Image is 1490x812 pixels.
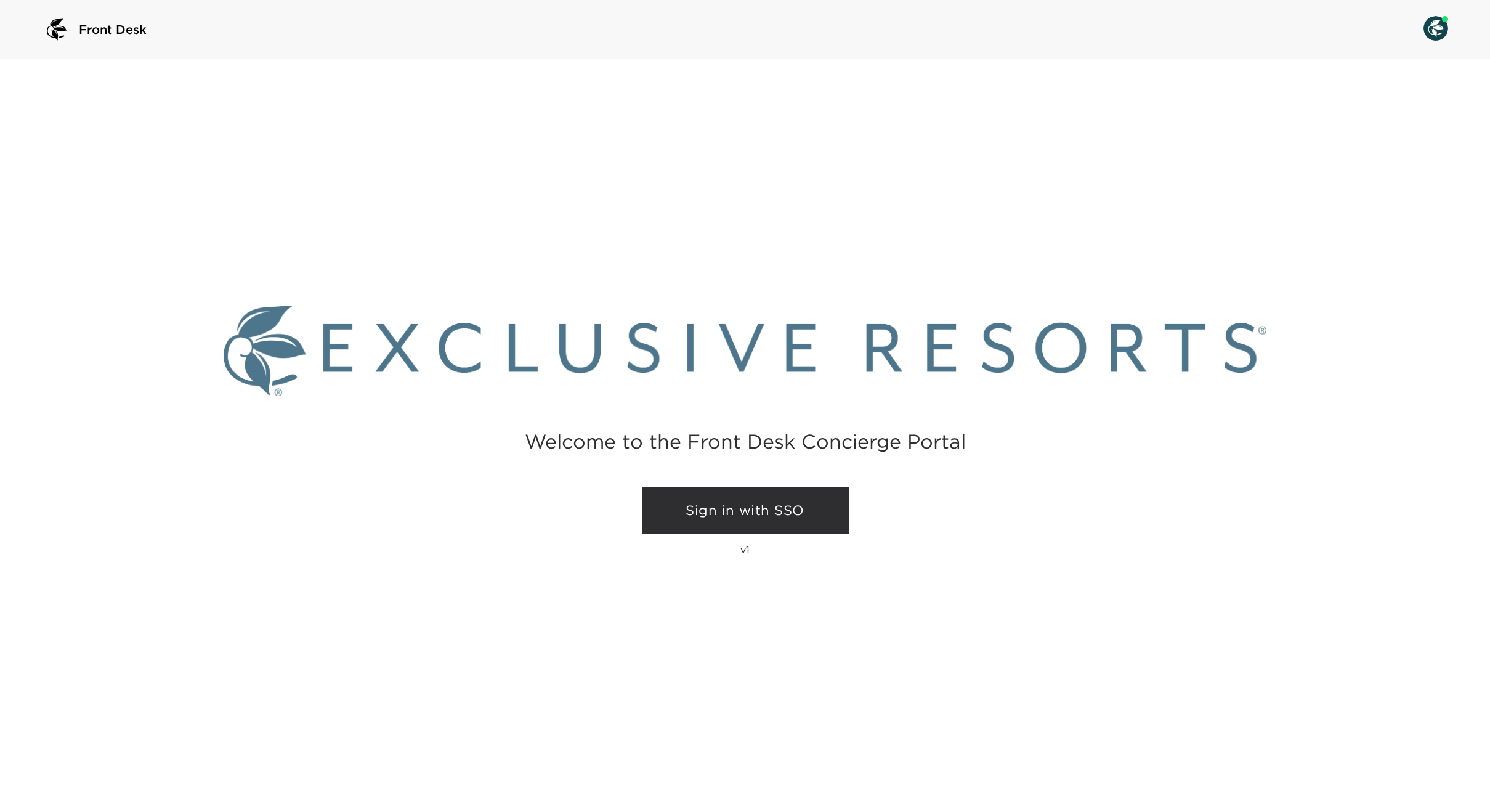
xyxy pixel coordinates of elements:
p: v1 [740,543,750,556]
img: logo [42,15,71,44]
img: Exclusive Resorts logo [224,306,1266,396]
a: Sign in with SSO [642,487,849,534]
img: User [1423,16,1448,41]
span: Front Desk [79,21,147,38]
h2: Welcome to the Front Desk Concierge Portal [525,432,966,451]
